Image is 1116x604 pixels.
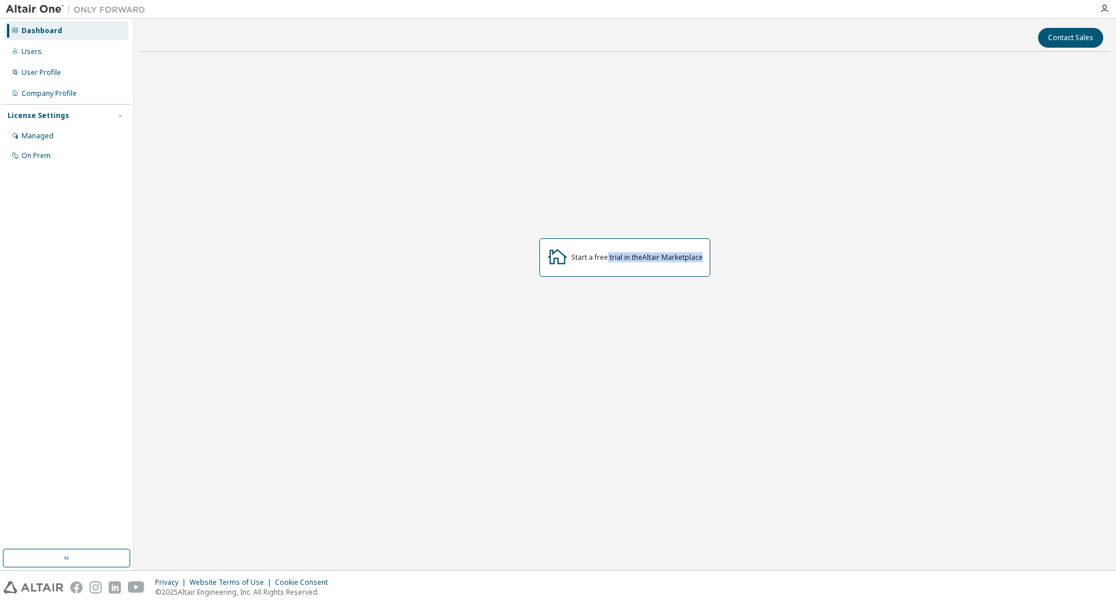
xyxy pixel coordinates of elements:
[8,111,69,120] div: License Settings
[571,253,703,262] div: Start a free trial in the
[1038,28,1103,48] button: Contact Sales
[642,252,703,262] a: Altair Marketplace
[155,587,335,597] p: © 2025 Altair Engineering, Inc. All Rights Reserved.
[3,581,63,594] img: altair_logo.svg
[22,68,61,77] div: User Profile
[90,581,102,594] img: instagram.svg
[189,578,275,587] div: Website Terms of Use
[22,151,51,160] div: On Prem
[155,578,189,587] div: Privacy
[128,581,145,594] img: youtube.svg
[275,578,335,587] div: Cookie Consent
[6,3,151,15] img: Altair One
[70,581,83,594] img: facebook.svg
[22,89,77,98] div: Company Profile
[109,581,121,594] img: linkedin.svg
[22,47,42,56] div: Users
[22,131,53,141] div: Managed
[22,26,62,35] div: Dashboard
